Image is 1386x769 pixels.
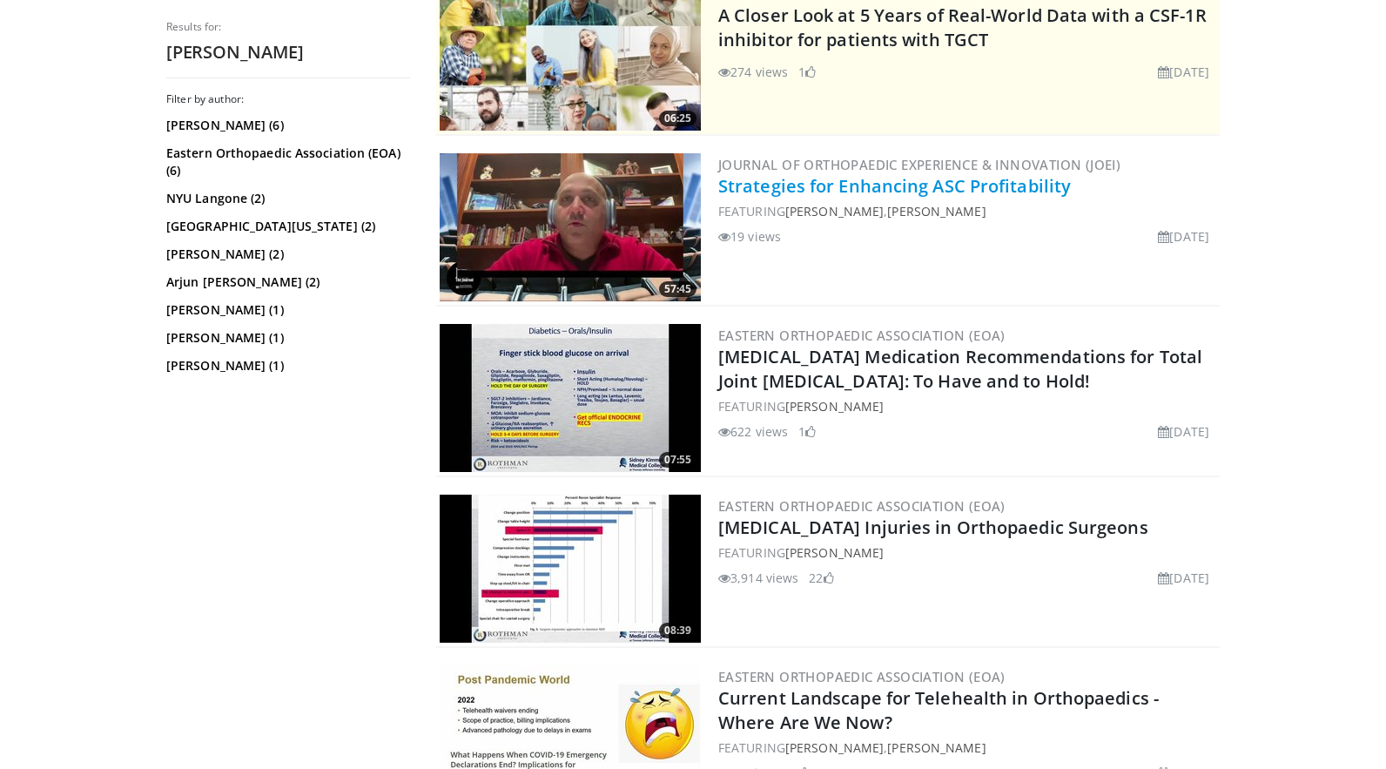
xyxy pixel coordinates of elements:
a: [PERSON_NAME] (1) [166,301,406,319]
a: Current Landscape for Telehealth in Orthopaedics - Where Are We Now? [718,686,1159,734]
a: [PERSON_NAME] [785,398,884,415]
li: 622 views [718,422,788,441]
a: [MEDICAL_DATA] Injuries in Orthopaedic Surgeons [718,516,1148,539]
a: 57:45 [440,153,701,301]
a: [PERSON_NAME] (2) [166,246,406,263]
a: Arjun [PERSON_NAME] (2) [166,273,406,291]
li: [DATE] [1158,569,1209,587]
div: FEATURING , [718,202,1216,220]
div: FEATURING [718,397,1216,415]
img: 663ac6a7-5278-4fa5-be4f-0297c17dc146.300x170_q85_crop-smart_upscale.jpg [440,153,701,301]
li: 274 views [718,63,788,81]
a: Journal of Orthopaedic Experience & Innovation (JOEI) [718,156,1120,173]
a: [PERSON_NAME] (1) [166,329,406,347]
a: 07:55 [440,324,701,472]
a: A Closer Look at 5 Years of Real-World Data with a CSF-1R inhibitor for patients with TGCT [718,3,1207,51]
li: 22 [809,569,833,587]
span: 57:45 [659,281,696,297]
li: 3,914 views [718,569,798,587]
span: 06:25 [659,111,696,126]
a: Eastern Orthopaedic Association (EOA) [718,327,1006,344]
li: 1 [798,63,816,81]
a: [PERSON_NAME] (1) [166,357,406,374]
span: 07:55 [659,452,696,468]
li: 19 views [718,227,781,246]
h2: [PERSON_NAME] [166,41,410,64]
a: [PERSON_NAME] [785,203,884,219]
a: [MEDICAL_DATA] Medication Recommendations for Total Joint [MEDICAL_DATA]: To Have and to Hold! [718,345,1202,393]
div: FEATURING , [718,739,1216,757]
a: [PERSON_NAME] [887,739,986,756]
a: [PERSON_NAME] [887,203,986,219]
p: Results for: [166,20,410,34]
a: Eastern Orthopaedic Association (EOA) (6) [166,145,406,179]
a: 08:39 [440,495,701,643]
li: [DATE] [1158,227,1209,246]
div: FEATURING [718,543,1216,562]
a: Strategies for Enhancing ASC Profitability [718,174,1071,198]
a: [GEOGRAPHIC_DATA][US_STATE] (2) [166,218,406,235]
img: 1b4f4ba6-09bb-4192-a19b-f40eee5da100.300x170_q85_crop-smart_upscale.jpg [440,324,701,472]
a: [PERSON_NAME] (6) [166,117,406,134]
a: [PERSON_NAME] [785,544,884,561]
li: [DATE] [1158,422,1209,441]
li: [DATE] [1158,63,1209,81]
li: 1 [798,422,816,441]
img: b1e95134-ccc4-4f62-a28e-f530187228ec.300x170_q85_crop-smart_upscale.jpg [440,495,701,643]
span: 08:39 [659,623,696,638]
a: Eastern Orthopaedic Association (EOA) [718,497,1006,515]
a: Eastern Orthopaedic Association (EOA) [718,668,1006,685]
a: [PERSON_NAME] [785,739,884,756]
h3: Filter by author: [166,92,410,106]
a: NYU Langone (2) [166,190,406,207]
